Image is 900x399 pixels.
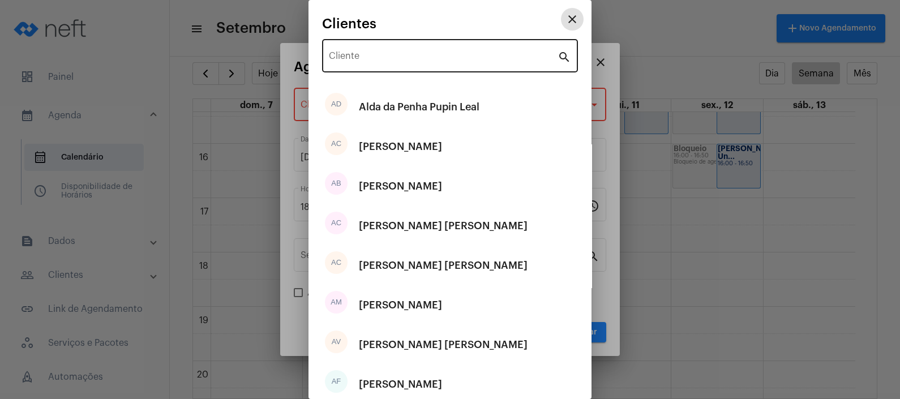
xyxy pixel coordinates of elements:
div: [PERSON_NAME] [359,288,442,322]
div: AB [325,172,348,195]
div: AM [325,291,348,314]
div: AC [325,132,348,155]
div: [PERSON_NAME] [359,169,442,203]
mat-icon: close [565,12,579,26]
div: Alda da Penha Pupin Leal [359,90,479,124]
div: AC [325,251,348,274]
div: [PERSON_NAME] [PERSON_NAME] [359,248,528,282]
div: [PERSON_NAME] [359,130,442,164]
div: AC [325,212,348,234]
input: Pesquisar cliente [329,53,558,63]
div: AV [325,331,348,353]
div: [PERSON_NAME] [PERSON_NAME] [359,328,528,362]
span: Clientes [322,16,376,31]
div: [PERSON_NAME] [PERSON_NAME] [359,209,528,243]
mat-icon: search [558,50,571,63]
div: AF [325,370,348,393]
div: AD [325,93,348,115]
